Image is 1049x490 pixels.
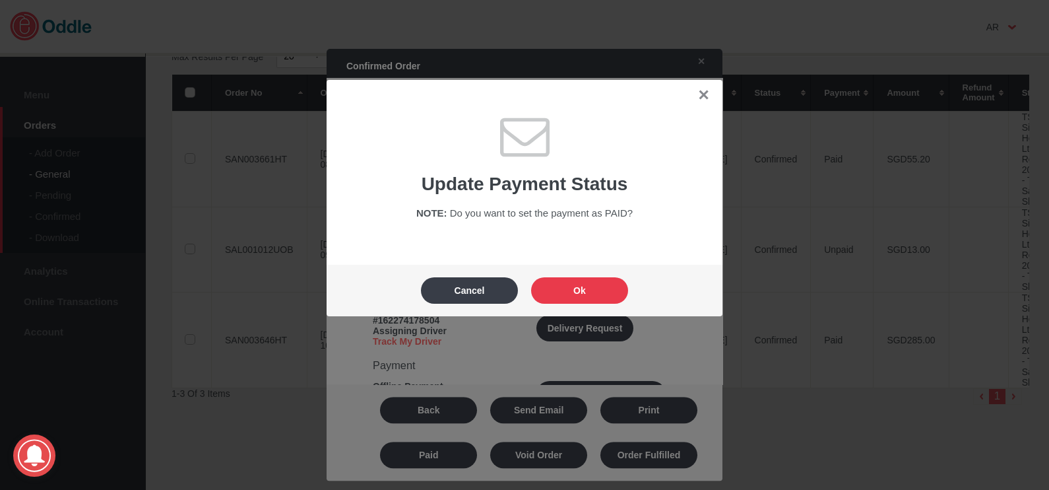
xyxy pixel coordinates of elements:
span: Do you want to set the payment as PAID? [450,207,633,219]
a: ✕ [697,87,709,104]
h1: Update Payment Status [346,174,703,195]
button: Ok [531,277,628,304]
button: Cancel [421,277,518,304]
span: NOTE: [416,207,447,219]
